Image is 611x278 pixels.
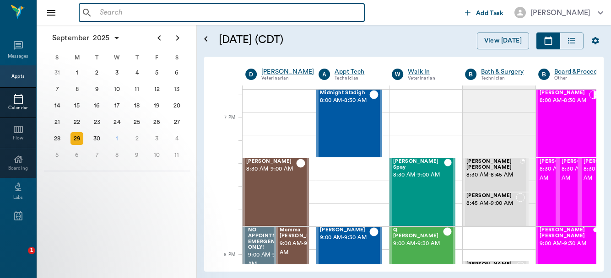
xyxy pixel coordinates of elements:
[167,51,187,64] div: S
[408,75,451,82] div: Veterinarian
[50,32,91,44] span: September
[320,233,369,242] span: 9:00 AM - 9:30 AM
[111,99,124,112] div: Wednesday, September 17, 2025
[466,193,516,199] span: [PERSON_NAME]
[130,116,143,128] div: Thursday, September 25, 2025
[536,89,602,158] div: CHECKED_IN, 8:00 AM - 8:30 AM
[147,51,167,64] div: F
[248,251,290,269] span: 9:00 AM - 9:30 AM
[111,132,124,145] div: Today, Wednesday, October 1, 2025
[466,171,520,180] span: 8:30 AM - 8:45 AM
[261,67,314,76] div: [PERSON_NAME]
[111,116,124,128] div: Wednesday, September 24, 2025
[151,116,163,128] div: Friday, September 26, 2025
[200,21,211,57] button: Open calendar
[393,159,444,171] span: [PERSON_NAME] Spay
[47,51,67,64] div: S
[540,227,593,239] span: [PERSON_NAME] [PERSON_NAME]
[562,159,607,165] span: [PERSON_NAME]
[51,66,64,79] div: Sunday, August 31, 2025
[481,75,524,82] div: Technician
[70,83,83,96] div: Monday, September 8, 2025
[170,66,183,79] div: Saturday, September 6, 2025
[393,171,444,180] span: 8:30 AM - 9:00 AM
[392,69,403,80] div: W
[151,66,163,79] div: Friday, September 5, 2025
[130,83,143,96] div: Thursday, September 11, 2025
[540,239,593,248] span: 9:00 AM - 9:30 AM
[554,75,610,82] div: Other
[7,189,190,253] iframe: Intercom notifications message
[48,29,125,47] button: September2025
[91,83,103,96] div: Tuesday, September 9, 2025
[70,116,83,128] div: Monday, September 22, 2025
[150,29,168,47] button: Previous page
[151,83,163,96] div: Friday, September 12, 2025
[245,69,257,80] div: D
[280,239,325,257] span: 9:00 AM - 9:30 AM
[319,69,330,80] div: A
[243,158,309,226] div: CHECKED_OUT, 8:30 AM - 9:00 AM
[42,4,60,22] button: Close drawer
[246,159,296,165] span: [PERSON_NAME]
[463,192,529,226] div: NOT_CONFIRMED, 8:45 AM - 9:00 AM
[477,32,529,49] button: View [DATE]
[211,250,235,259] div: 8 PM
[248,227,290,251] span: NO APPOINTMENT! EMERGENCY ONLY!
[558,158,580,226] div: CHECKED_OUT, 8:30 AM - 9:00 AM
[393,227,443,239] span: Q [PERSON_NAME]
[111,149,124,161] div: Wednesday, October 8, 2025
[408,67,451,76] a: Walk In
[151,132,163,145] div: Friday, October 3, 2025
[481,67,524,76] a: Bath & Surgery
[107,51,127,64] div: W
[530,7,590,18] div: [PERSON_NAME]
[320,227,369,233] span: [PERSON_NAME]
[320,96,369,105] span: 8:00 AM - 8:30 AM
[130,66,143,79] div: Thursday, September 4, 2025
[70,99,83,112] div: Monday, September 15, 2025
[389,158,455,226] div: CHECKED_OUT, 8:30 AM - 9:00 AM
[466,199,516,208] span: 8:45 AM - 9:00 AM
[335,67,378,76] a: Appt Tech
[540,159,585,165] span: [PERSON_NAME]
[51,99,64,112] div: Sunday, September 14, 2025
[11,73,24,80] div: Appts
[466,262,516,267] span: [PERSON_NAME]
[151,149,163,161] div: Friday, October 10, 2025
[168,29,187,47] button: Next page
[67,51,87,64] div: M
[280,227,325,239] span: Momma [PERSON_NAME]
[540,96,589,105] span: 8:00 AM - 8:30 AM
[170,83,183,96] div: Saturday, September 13, 2025
[540,90,589,96] span: [PERSON_NAME]
[9,247,31,269] iframe: Intercom live chat
[463,158,529,192] div: BOOKED, 8:30 AM - 8:45 AM
[51,116,64,128] div: Sunday, September 21, 2025
[554,67,610,76] div: Board &Procedures
[580,158,602,226] div: CHECKED_OUT, 8:30 AM - 9:00 AM
[536,158,558,226] div: CHECKED_OUT, 8:30 AM - 9:00 AM
[111,83,124,96] div: Wednesday, September 10, 2025
[538,69,550,80] div: B
[151,99,163,112] div: Friday, September 19, 2025
[170,149,183,161] div: Saturday, October 11, 2025
[219,32,376,47] h5: [DATE] (CDT)
[8,53,29,60] div: Messages
[211,113,235,136] div: 7 PM
[127,51,147,64] div: T
[91,32,111,44] span: 2025
[562,165,607,183] span: 8:30 AM - 9:00 AM
[28,247,35,254] span: 1
[130,132,143,145] div: Thursday, October 2, 2025
[466,159,520,171] span: [PERSON_NAME] [PERSON_NAME]
[111,66,124,79] div: Wednesday, September 3, 2025
[51,132,64,145] div: Sunday, September 28, 2025
[170,132,183,145] div: Saturday, October 4, 2025
[91,132,103,145] div: Tuesday, September 30, 2025
[320,90,369,96] span: Midnight Stadigh
[51,149,64,161] div: Sunday, October 5, 2025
